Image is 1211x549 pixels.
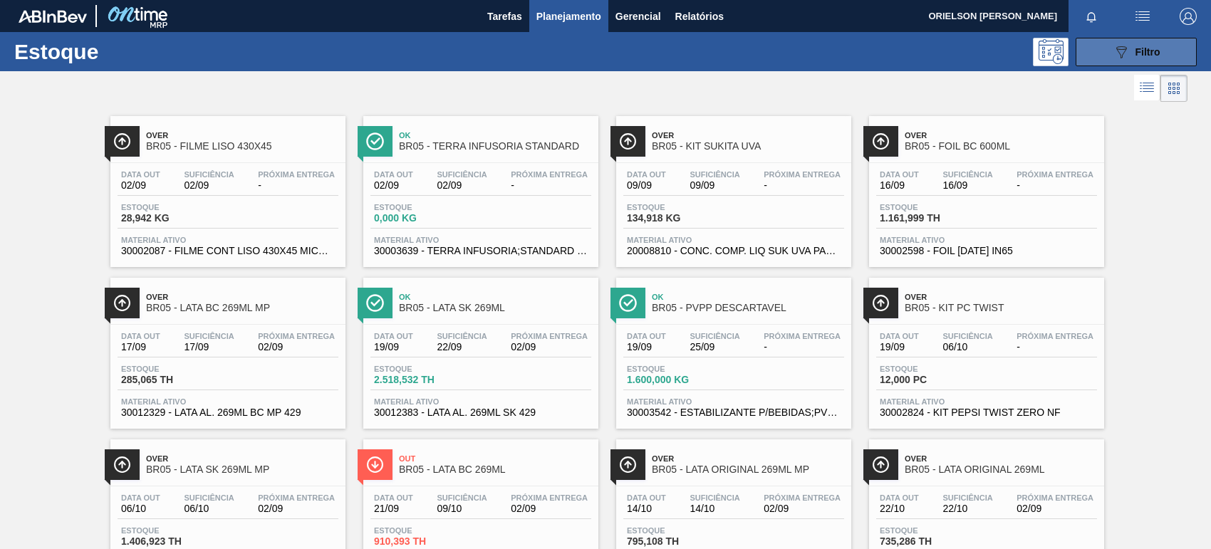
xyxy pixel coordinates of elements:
[942,180,992,191] span: 16/09
[627,407,841,418] span: 30003542 - ESTABILIZANTE P/BEBIDAS;PVPP
[942,503,992,514] span: 22/10
[652,303,844,313] span: BR05 - PVPP DESCARTAVEL
[880,503,919,514] span: 22/10
[121,332,160,340] span: Data out
[880,246,1093,256] span: 30002598 - FOIL BC 600 IN65
[374,342,413,352] span: 19/09
[1017,493,1093,502] span: Próxima Entrega
[942,170,992,179] span: Suficiência
[374,526,474,535] span: Estoque
[1017,170,1093,179] span: Próxima Entrega
[880,407,1093,418] span: 30002824 - KIT PEPSI TWIST ZERO NF
[880,180,919,191] span: 16/09
[627,365,727,373] span: Estoque
[880,536,979,547] span: 735,286 TH
[627,170,666,179] span: Data out
[627,375,727,385] span: 1.600,000 KG
[146,303,338,313] span: BR05 - LATA BC 269ML MP
[652,464,844,475] span: BR05 - LATA ORIGINAL 269ML MP
[764,180,841,191] span: -
[619,456,637,474] img: Ícone
[146,141,338,152] span: BR05 - FILME LISO 430X45
[14,43,223,60] h1: Estoque
[880,203,979,211] span: Estoque
[121,213,221,224] span: 28,942 KG
[880,397,1093,406] span: Material ativo
[374,332,413,340] span: Data out
[184,180,234,191] span: 02/09
[374,375,474,385] span: 2.518,532 TH
[627,493,666,502] span: Data out
[121,503,160,514] span: 06/10
[258,170,335,179] span: Próxima Entrega
[184,170,234,179] span: Suficiência
[366,294,384,312] img: Ícone
[605,105,858,267] a: ÍconeOverBR05 - KIT SUKITA UVAData out09/09Suficiência09/09Próxima Entrega-Estoque134,918 KGMater...
[437,493,487,502] span: Suficiência
[511,180,588,191] span: -
[374,407,588,418] span: 30012383 - LATA AL. 269ML SK 429
[675,8,724,25] span: Relatórios
[399,293,591,301] span: Ok
[858,105,1111,267] a: ÍconeOverBR05 - FOIL BC 600MLData out16/09Suficiência16/09Próxima Entrega-Estoque1.161,999 THMate...
[374,493,413,502] span: Data out
[1017,503,1093,514] span: 02/09
[764,342,841,352] span: -
[399,303,591,313] span: BR05 - LATA SK 269ML
[146,131,338,140] span: Over
[615,8,661,25] span: Gerencial
[905,464,1097,475] span: BR05 - LATA ORIGINAL 269ML
[627,236,841,244] span: Material ativo
[437,180,487,191] span: 02/09
[880,365,979,373] span: Estoque
[399,131,591,140] span: Ok
[872,294,890,312] img: Ícone
[1180,8,1197,25] img: Logout
[764,332,841,340] span: Próxima Entrega
[437,332,487,340] span: Suficiência
[605,267,858,429] a: ÍconeOkBR05 - PVPP DESCARTAVELData out19/09Suficiência25/09Próxima Entrega-Estoque1.600,000 KGMat...
[872,456,890,474] img: Ícone
[399,454,591,463] span: Out
[627,213,727,224] span: 134,918 KG
[690,503,739,514] span: 14/10
[627,332,666,340] span: Data out
[627,526,727,535] span: Estoque
[121,342,160,352] span: 17/09
[764,170,841,179] span: Próxima Entrega
[374,203,474,211] span: Estoque
[880,213,979,224] span: 1.161,999 TH
[121,236,335,244] span: Material ativo
[374,180,413,191] span: 02/09
[536,8,601,25] span: Planejamento
[880,342,919,352] span: 19/09
[399,464,591,475] span: BR05 - LATA BC 269ML
[764,503,841,514] span: 02/09
[121,180,160,191] span: 02/09
[258,180,335,191] span: -
[366,456,384,474] img: Ícone
[880,236,1093,244] span: Material ativo
[374,536,474,547] span: 910,393 TH
[619,132,637,150] img: Ícone
[511,342,588,352] span: 02/09
[942,493,992,502] span: Suficiência
[374,170,413,179] span: Data out
[1017,342,1093,352] span: -
[258,342,335,352] span: 02/09
[374,365,474,373] span: Estoque
[1033,38,1069,66] div: Pogramando: nenhum usuário selecionado
[113,456,131,474] img: Ícone
[100,267,353,429] a: ÍconeOverBR05 - LATA BC 269ML MPData out17/09Suficiência17/09Próxima Entrega02/09Estoque285,065 T...
[858,267,1111,429] a: ÍconeOverBR05 - KIT PC TWISTData out19/09Suficiência06/10Próxima Entrega-Estoque12,000 PCMaterial...
[880,375,979,385] span: 12,000 PC
[100,105,353,267] a: ÍconeOverBR05 - FILME LISO 430X45Data out02/09Suficiência02/09Próxima Entrega-Estoque28,942 KGMat...
[652,141,844,152] span: BR05 - KIT SUKITA UVA
[19,10,87,23] img: TNhmsLtSVTkK8tSr43FrP2fwEKptu5GPRR3wAAAABJRU5ErkJggg==
[872,132,890,150] img: Ícone
[146,464,338,475] span: BR05 - LATA SK 269ML MP
[353,267,605,429] a: ÍconeOkBR05 - LATA SK 269MLData out19/09Suficiência22/09Próxima Entrega02/09Estoque2.518,532 THMa...
[880,170,919,179] span: Data out
[905,141,1097,152] span: BR05 - FOIL BC 600ML
[146,293,338,301] span: Over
